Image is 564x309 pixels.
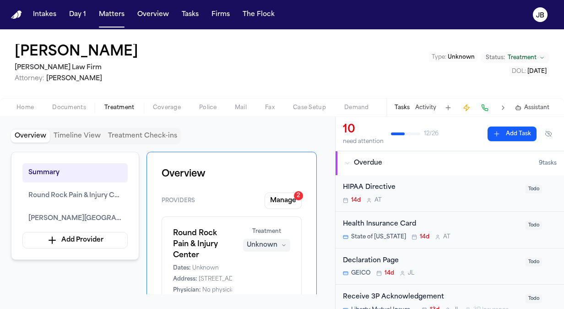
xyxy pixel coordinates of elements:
[443,233,450,241] span: A T
[46,75,102,82] span: [PERSON_NAME]
[173,287,201,294] span: Physician:
[173,228,232,261] h1: Round Rock Pain & Injury Center
[343,138,384,145] div: need attention
[527,69,547,74] span: [DATE]
[354,159,382,168] span: Overdue
[22,163,128,182] button: Summary
[22,232,128,248] button: Add Provider
[16,104,34,111] span: Home
[336,175,564,212] div: Open task: HIPAA Directive
[526,258,542,266] span: Todo
[173,276,197,283] span: Address:
[50,130,104,143] button: Timeline View
[539,160,557,167] span: 9 task s
[385,270,394,277] span: 14d
[448,55,475,60] span: Unknown
[395,104,410,111] button: Tasks
[442,101,455,114] button: Add Task
[252,228,281,235] span: Treatment
[265,104,275,111] span: Fax
[15,44,138,61] h1: [PERSON_NAME]
[162,167,302,182] h1: Overview
[11,11,22,19] img: Finch Logo
[22,209,128,228] button: [PERSON_NAME][GEOGRAPHIC_DATA] – [GEOGRAPHIC_DATA]
[343,182,520,193] div: HIPAA Directive
[208,6,233,23] button: Firms
[199,104,217,111] span: Police
[540,127,557,141] button: Hide completed tasks (⌘⇧H)
[526,185,542,193] span: Todo
[432,55,446,60] span: Type :
[29,6,60,23] button: Intakes
[344,104,369,111] span: Demand
[481,52,549,63] button: Change status from Treatment
[65,6,90,23] button: Day 1
[343,292,520,303] div: Receive 3P Acknowledgement
[173,265,190,272] span: Dates:
[343,219,520,230] div: Health Insurance Card
[294,191,303,200] div: 2
[104,104,135,111] span: Treatment
[343,256,520,266] div: Declaration Page
[95,6,128,23] button: Matters
[374,197,382,204] span: A T
[420,233,429,241] span: 14d
[178,6,202,23] button: Tasks
[15,44,138,61] button: Edit matter name
[11,130,50,143] button: Overview
[247,241,277,250] div: Unknown
[351,270,371,277] span: GEICO
[351,197,361,204] span: 14d
[202,287,256,294] span: No physician on file
[478,101,491,114] button: Make a Call
[488,127,537,141] button: Add Task
[515,104,549,111] button: Assistant
[104,130,181,143] button: Treatment Check-ins
[265,193,302,209] button: Manage2
[239,6,278,23] button: The Flock
[336,248,564,285] div: Open task: Declaration Page
[408,270,414,277] span: J L
[524,104,549,111] span: Assistant
[343,122,384,137] div: 10
[235,104,247,111] span: Mail
[336,212,564,248] div: Open task: Health Insurance Card
[162,197,195,204] span: Providers
[153,104,181,111] span: Coverage
[351,233,406,241] span: State of [US_STATE]
[11,11,22,19] a: Home
[15,75,44,82] span: Attorney:
[15,62,142,73] h2: [PERSON_NAME] Law Firm
[134,6,173,23] button: Overview
[526,221,542,230] span: Todo
[52,104,86,111] span: Documents
[192,265,219,272] span: Unknown
[460,101,473,114] button: Create Immediate Task
[415,104,436,111] button: Activity
[526,294,542,303] span: Todo
[512,69,526,74] span: DOL :
[429,53,477,62] button: Edit Type: Unknown
[509,67,549,76] button: Edit DOL: 2025-07-12
[424,130,439,138] span: 12 / 26
[199,276,255,283] span: [STREET_ADDRESS]
[336,151,564,175] button: Overdue9tasks
[486,54,505,61] span: Status:
[508,54,537,61] span: Treatment
[22,186,128,205] button: Round Rock Pain & Injury Center
[243,239,290,252] button: Unknown
[293,104,326,111] span: Case Setup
